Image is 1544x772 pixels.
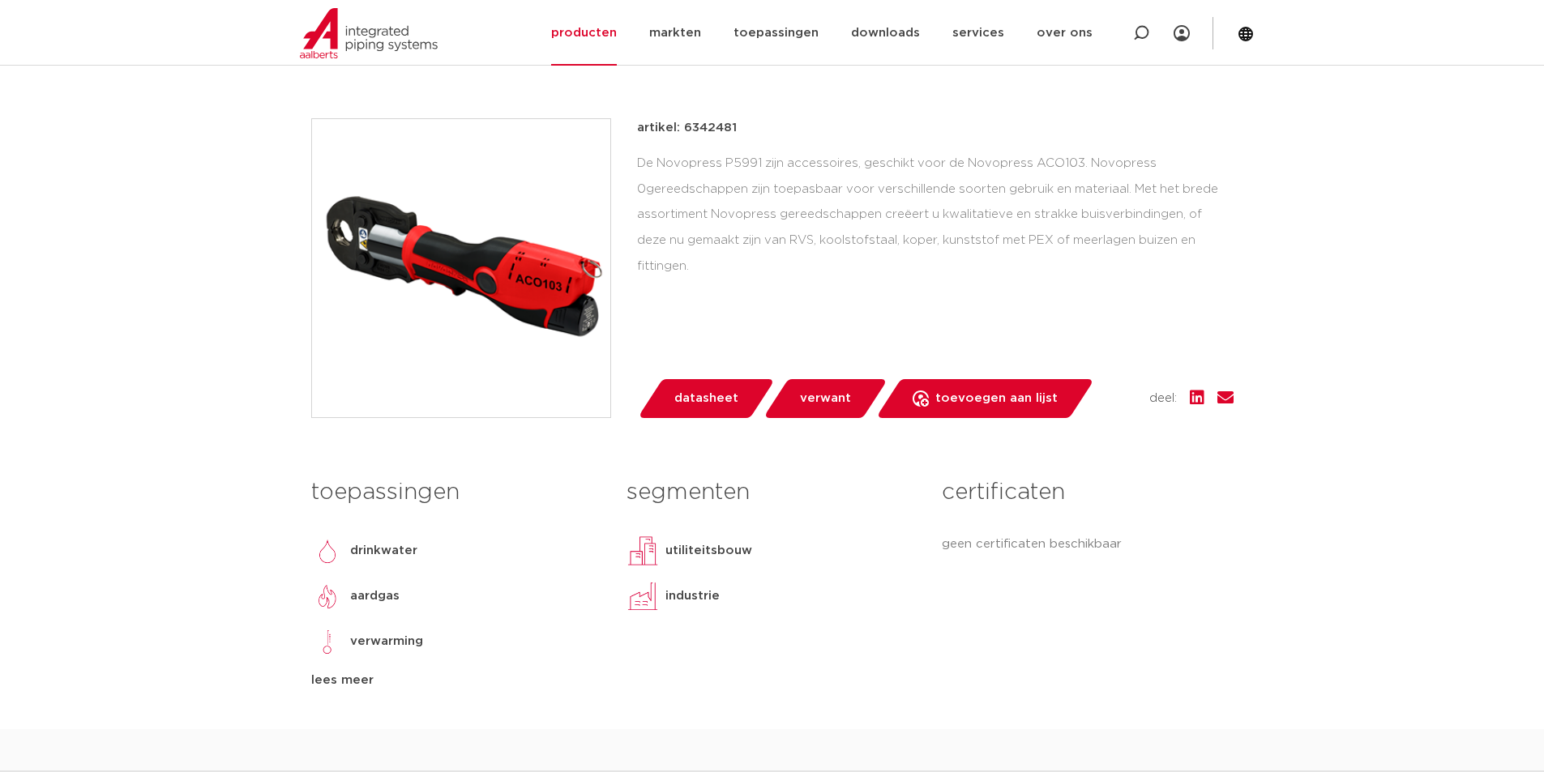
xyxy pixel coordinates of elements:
[627,476,917,509] h3: segmenten
[800,386,851,412] span: verwant
[350,632,423,651] p: verwarming
[1149,389,1177,408] span: deel:
[637,151,1234,279] div: De Novopress P5991 zijn accessoires, geschikt voor de Novopress ACO103. Novopress 0gereedschappen...
[311,625,344,658] img: verwarming
[935,386,1058,412] span: toevoegen aan lijst
[312,119,610,417] img: Product Image for Novopress ACO103 met 2 accu's 2,0Ah+oplader+koffer
[311,476,602,509] h3: toepassingen
[763,379,887,418] a: verwant
[942,535,1233,554] p: geen certificaten beschikbaar
[665,586,720,606] p: industrie
[942,476,1233,509] h3: certificaten
[311,535,344,567] img: drinkwater
[637,118,737,138] p: artikel: 6342481
[627,580,659,612] img: industrie
[311,580,344,612] img: aardgas
[350,586,400,606] p: aardgas
[311,671,602,690] div: lees meer
[627,535,659,567] img: utiliteitsbouw
[665,541,752,561] p: utiliteitsbouw
[350,541,417,561] p: drinkwater
[637,379,775,418] a: datasheet
[674,386,738,412] span: datasheet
